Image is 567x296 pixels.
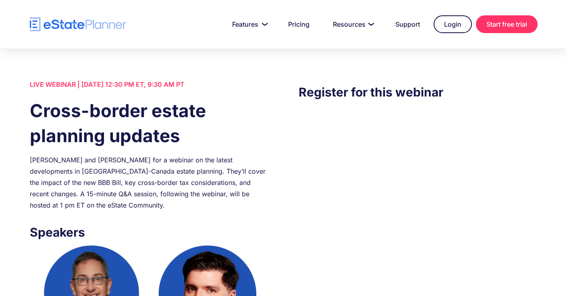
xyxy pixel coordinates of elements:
[222,16,274,32] a: Features
[476,15,538,33] a: Start free trial
[299,83,537,101] h3: Register for this webinar
[434,15,472,33] a: Login
[323,16,382,32] a: Resources
[30,154,268,211] div: [PERSON_NAME] and [PERSON_NAME] for a webinar on the latest developments in [GEOGRAPHIC_DATA]-Can...
[299,118,537,255] iframe: Form 0
[278,16,319,32] a: Pricing
[30,79,268,90] div: LIVE WEBINAR | [DATE] 12:30 PM ET, 9:30 AM PT
[30,17,127,31] a: home
[30,223,268,241] h3: Speakers
[30,98,268,148] h1: Cross-border estate planning updates
[386,16,430,32] a: Support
